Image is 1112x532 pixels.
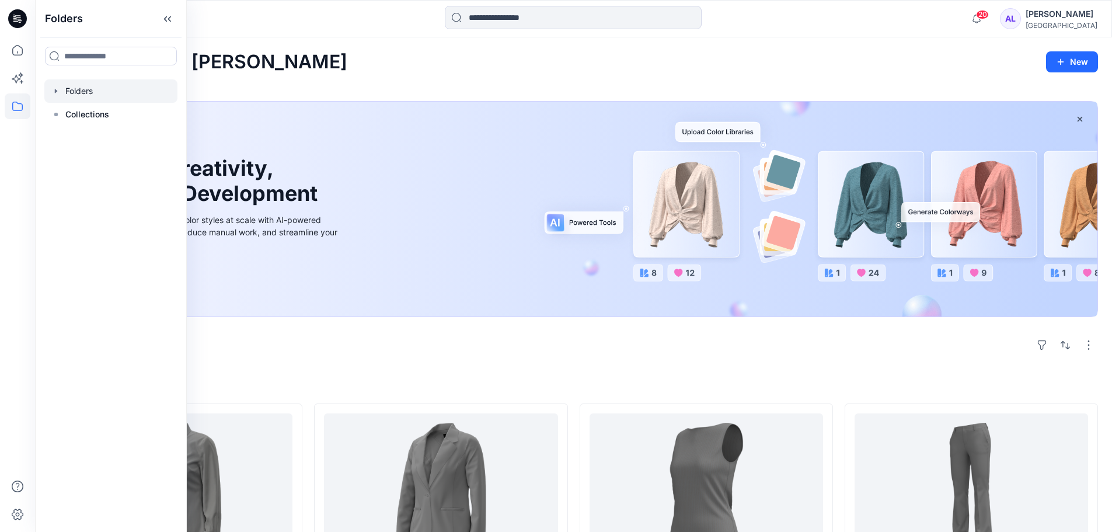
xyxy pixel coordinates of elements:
[1026,7,1097,21] div: [PERSON_NAME]
[49,378,1098,392] h4: Styles
[78,265,340,288] a: Discover more
[1026,21,1097,30] div: [GEOGRAPHIC_DATA]
[1000,8,1021,29] div: AL
[976,10,989,19] span: 20
[49,51,347,73] h2: Welcome back, [PERSON_NAME]
[1046,51,1098,72] button: New
[78,156,323,206] h1: Unleash Creativity, Speed Up Development
[78,214,340,251] div: Explore ideas faster and recolor styles at scale with AI-powered tools that boost creativity, red...
[65,107,109,121] p: Collections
